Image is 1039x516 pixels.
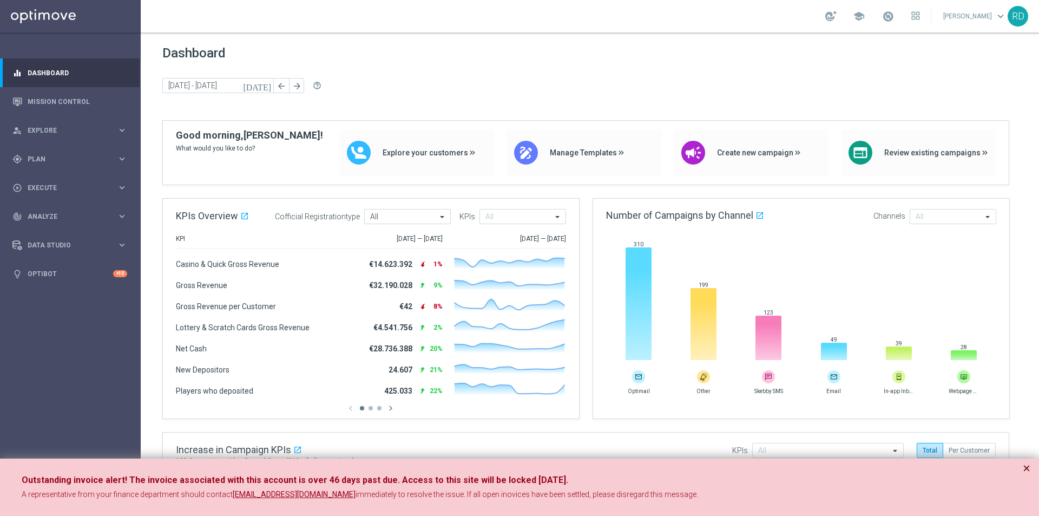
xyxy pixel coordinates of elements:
[28,185,117,191] span: Execute
[28,127,117,134] span: Explore
[12,97,128,106] button: Mission Control
[12,184,128,192] button: play_circle_outline Execute keyboard_arrow_right
[12,259,127,288] div: Optibot
[117,211,127,221] i: keyboard_arrow_right
[12,126,128,135] button: person_search Explore keyboard_arrow_right
[1023,462,1030,475] button: Close
[22,490,233,499] span: A representative from your finance department should contact
[12,126,22,135] i: person_search
[356,490,698,499] span: immediately to resolve the issue. If all open inovices have been settled, please disregard this m...
[22,475,568,485] strong: Outstanding invoice alert! The invoice associated with this account is over 46 days past due. Acc...
[117,154,127,164] i: keyboard_arrow_right
[942,8,1008,24] a: [PERSON_NAME]keyboard_arrow_down
[28,58,127,87] a: Dashboard
[853,10,865,22] span: school
[233,489,356,500] a: [EMAIL_ADDRESS][DOMAIN_NAME]
[117,182,127,193] i: keyboard_arrow_right
[995,10,1007,22] span: keyboard_arrow_down
[12,154,22,164] i: gps_fixed
[117,240,127,250] i: keyboard_arrow_right
[28,213,117,220] span: Analyze
[12,87,127,116] div: Mission Control
[113,270,127,277] div: +10
[12,269,22,279] i: lightbulb
[12,241,128,250] button: Data Studio keyboard_arrow_right
[117,125,127,135] i: keyboard_arrow_right
[12,126,117,135] div: Explore
[1008,6,1028,27] div: RD
[12,69,128,77] button: equalizer Dashboard
[12,58,127,87] div: Dashboard
[12,240,117,250] div: Data Studio
[28,259,113,288] a: Optibot
[12,183,22,193] i: play_circle_outline
[12,212,128,221] button: track_changes Analyze keyboard_arrow_right
[12,155,128,164] button: gps_fixed Plan keyboard_arrow_right
[12,68,22,78] i: equalizer
[28,242,117,249] span: Data Studio
[12,270,128,278] button: lightbulb Optibot +10
[12,212,22,221] i: track_changes
[28,156,117,162] span: Plan
[12,183,117,193] div: Execute
[12,212,117,221] div: Analyze
[12,154,117,164] div: Plan
[28,87,127,116] a: Mission Control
